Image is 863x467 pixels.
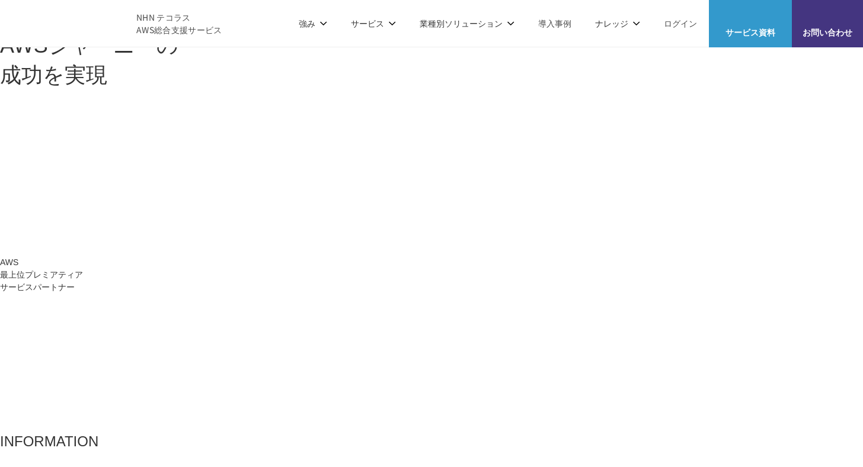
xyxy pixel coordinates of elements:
[818,9,837,23] img: お問い合わせ
[792,26,863,38] span: お問い合わせ
[18,9,222,37] a: AWS総合支援サービス C-Chorus NHN テコラスAWS総合支援サービス
[18,9,119,37] img: AWS総合支援サービス C-Chorus
[664,17,697,30] a: ログイン
[311,114,619,197] img: AWS請求代行サービス 統合管理プラン
[351,17,396,30] p: サービス
[709,26,792,38] span: サービス資料
[741,9,760,23] img: AWS総合支援サービス C-Chorus サービス資料
[420,17,514,30] p: 業種別ソリューション
[136,11,222,36] span: NHN テコラス AWS総合支援サービス
[299,17,327,30] p: 強み
[595,17,640,30] p: ナレッジ
[538,17,571,30] a: 導入事例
